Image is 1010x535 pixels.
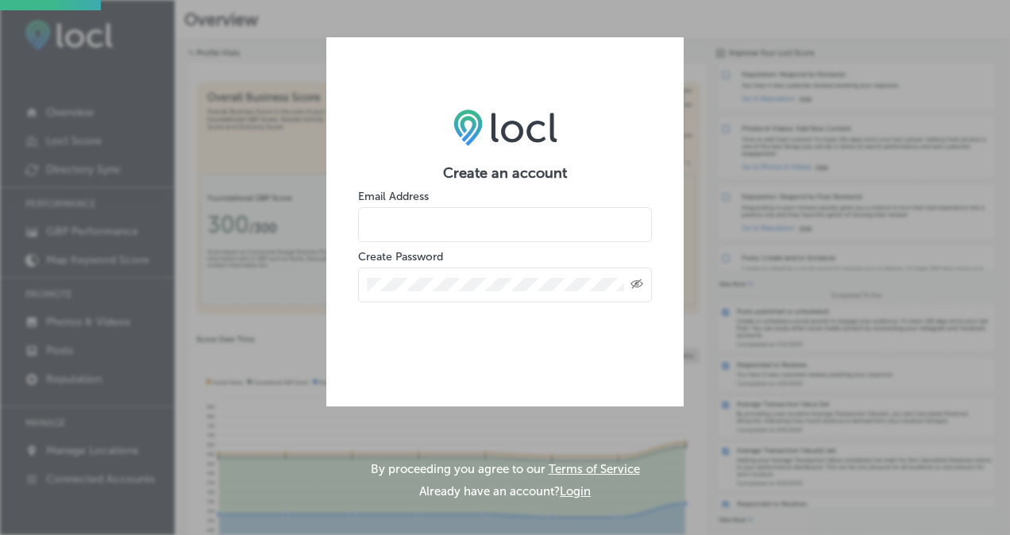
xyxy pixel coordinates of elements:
button: Login [560,484,591,498]
span: Toggle password visibility [630,278,643,292]
p: Already have an account? [419,484,591,498]
label: Create Password [358,250,443,264]
a: Terms of Service [549,462,640,476]
img: LOCL logo [453,109,557,145]
label: Email Address [358,190,429,203]
p: By proceeding you agree to our [371,462,640,476]
h2: Create an account [358,164,652,182]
